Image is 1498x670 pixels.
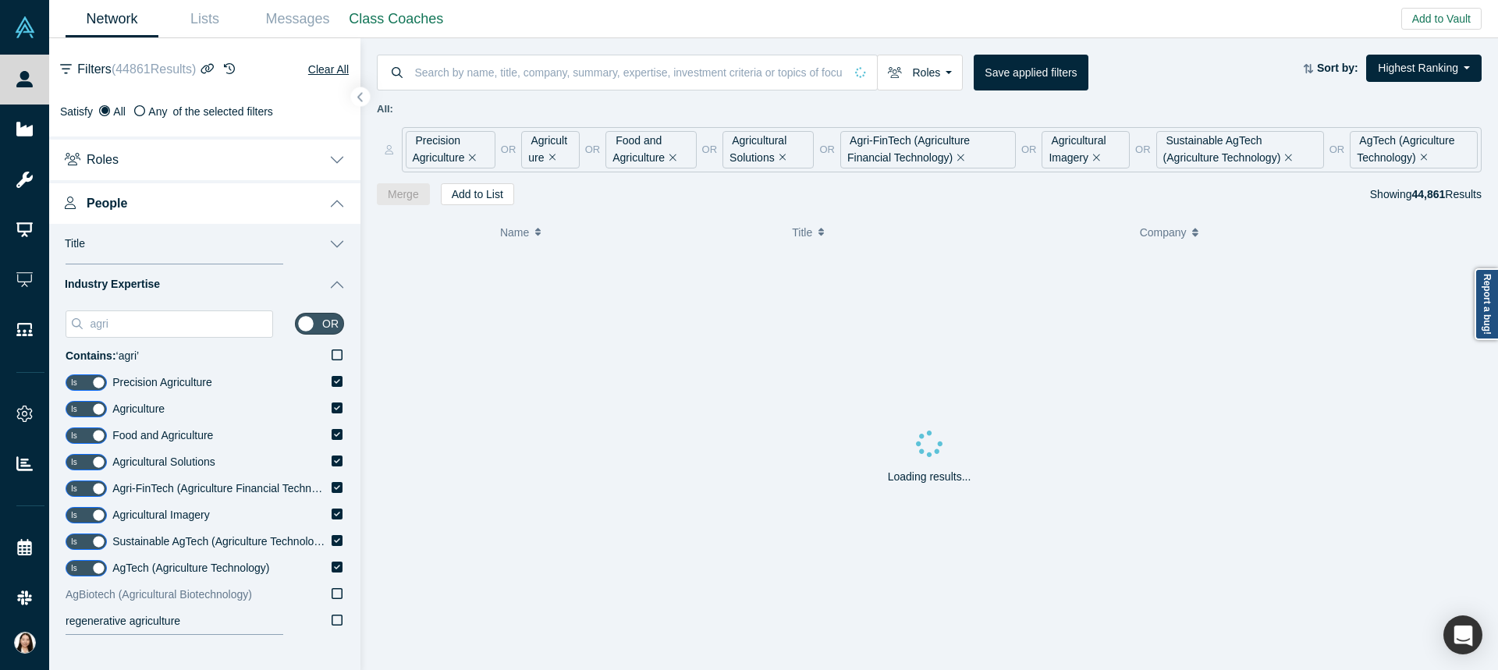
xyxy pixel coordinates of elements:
button: Remove Filter [545,149,556,167]
div: Agriculture [521,131,579,168]
button: Highest Ranking [1366,55,1482,82]
span: Company [1140,216,1187,249]
a: Lists [158,1,251,37]
div: Satisfy of the selected filters [60,104,350,120]
span: or [1021,142,1037,158]
span: or [1135,142,1151,158]
a: Network [66,1,158,37]
p: Loading results... [888,469,971,485]
button: People [49,180,360,224]
button: Roles [49,136,360,180]
button: Remove Filter [1280,149,1292,167]
span: or [819,142,835,158]
div: Precision Agriculture [406,131,495,168]
span: Agri-FinTech (Agriculture Financial Technology) [112,482,341,495]
button: Industry Expertise [49,264,360,305]
span: ( 44861 Results) [112,62,197,76]
span: AgBiotech (Agricultural Biotechnology) [66,588,252,601]
span: regenerative agriculture [66,615,180,627]
span: or [585,142,601,158]
div: Sustainable AgTech (Agriculture Technology) [1156,131,1324,168]
span: or [702,142,718,158]
img: Ryoko Manabe's Account [14,632,36,654]
button: Title [792,216,1123,249]
button: Merge [377,183,430,205]
span: AgTech (Agriculture Technology) [112,562,269,574]
span: All: [377,101,393,117]
button: Company [1140,216,1471,249]
a: Class Coaches [344,1,449,37]
div: Food and Agriculture [605,131,696,168]
span: Results [1411,188,1482,200]
button: Remove Filter [1088,149,1100,167]
div: Agricultural Imagery [1042,131,1130,168]
button: Remove Filter [775,149,786,167]
span: Any [148,105,167,118]
a: Report a bug! [1475,268,1498,340]
button: Remove Filter [953,149,964,167]
span: People [87,196,127,211]
button: Add to List [441,183,514,205]
span: Filters [77,60,196,79]
span: or [1329,142,1345,158]
input: Search Industry Expertise [88,314,272,334]
span: All [113,105,126,118]
span: Agriculture [112,402,165,415]
strong: 44,861 [1411,188,1445,200]
strong: Sort by: [1317,62,1358,74]
div: Agricultural Solutions [722,131,814,168]
div: Agri-FinTech (Agriculture Financial Technology) [840,131,1016,168]
button: Title [49,224,360,264]
span: Food and Agriculture [112,429,213,441]
button: Name [500,216,776,249]
img: Alchemist Vault Logo [14,16,36,38]
span: Title [792,216,812,249]
button: Roles [877,55,963,90]
span: Agricultural Solutions [112,456,215,468]
button: Remove Filter [665,149,676,167]
span: or [501,142,516,158]
span: Industry Expertise [65,278,160,291]
span: Sustainable AgTech (Agriculture Technology) [112,535,329,548]
div: Showing [1370,183,1482,205]
b: Contains: [66,349,116,362]
input: Search by name, title, company, summary, expertise, investment criteria or topics of focus [414,54,845,90]
button: Add to Vault [1401,8,1482,30]
span: Precision Agriculture [112,376,212,388]
button: Save applied filters [974,55,1088,90]
span: ‘ agri ’ [66,349,139,362]
span: Title [65,237,85,250]
div: AgTech (Agriculture Technology) [1350,131,1478,168]
span: Agricultural Imagery [112,509,210,521]
button: Remove Filter [464,149,476,167]
button: Clear All [307,60,350,79]
span: Name [500,216,529,249]
button: Remove Filter [1416,149,1428,167]
span: Roles [87,152,119,167]
a: Messages [251,1,344,37]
